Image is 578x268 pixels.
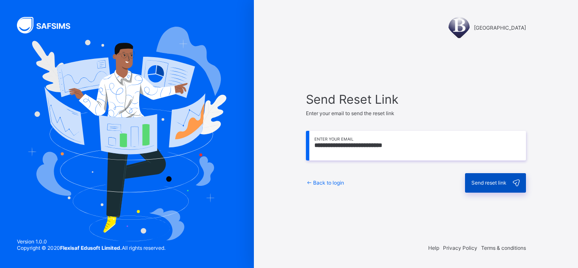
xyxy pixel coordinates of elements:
[17,238,165,245] span: Version 1.0.0
[443,245,477,251] span: Privacy Policy
[313,180,344,186] span: Back to login
[17,17,80,33] img: SAFSIMS Logo
[306,92,526,107] span: Send Reset Link
[28,27,227,241] img: Hero Image
[471,180,506,186] span: Send reset link
[428,245,439,251] span: Help
[17,245,165,251] span: Copyright © 2020 All rights reserved.
[60,245,122,251] strong: Flexisaf Edusoft Limited.
[306,110,394,116] span: Enter your email to send the reset link
[449,17,470,38] img: BRIDGE HOUSE COLLEGE
[306,180,344,186] a: Back to login
[474,25,526,31] span: [GEOGRAPHIC_DATA]
[481,245,526,251] span: Terms & conditions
